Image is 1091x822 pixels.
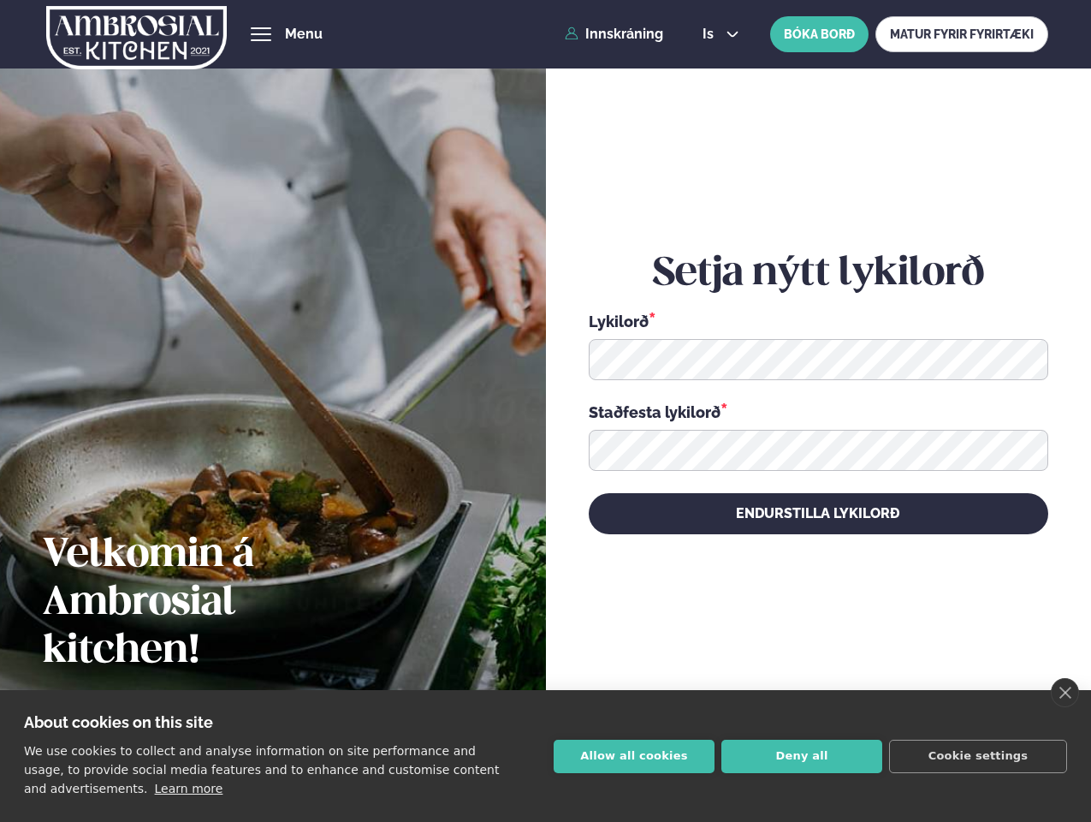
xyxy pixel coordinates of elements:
button: is [689,27,753,41]
button: Cookie settings [889,740,1067,773]
strong: About cookies on this site [24,713,213,731]
p: We use cookies to collect and analyse information on site performance and usage, to provide socia... [24,744,499,795]
div: Lykilorð [589,310,1048,332]
a: close [1051,678,1079,707]
button: Endurstilla lykilorð [589,493,1048,534]
button: Allow all cookies [554,740,714,773]
button: BÓKA BORÐ [770,16,869,52]
h2: Velkomin á Ambrosial kitchen! [43,532,398,676]
button: Deny all [721,740,882,773]
span: is [703,27,719,41]
a: Learn more [155,782,223,795]
a: MATUR FYRIR FYRIRTÆKI [875,16,1048,52]
a: Innskráning [565,27,663,42]
div: Staðfesta lykilorð [589,401,1048,423]
button: hamburger [251,24,271,45]
h2: Setja nýtt lykilorð [589,250,1048,298]
img: logo [46,3,227,73]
